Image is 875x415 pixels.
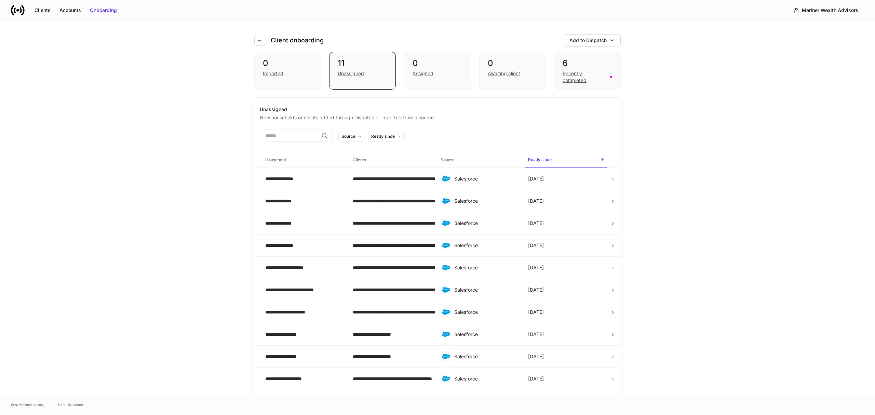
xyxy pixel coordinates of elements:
[11,402,44,407] span: © 2025 OneAdvisory
[262,153,345,167] span: Household
[454,264,517,271] div: Salesforce
[454,242,517,249] div: Salesforce
[59,7,81,14] div: Accounts
[488,58,537,69] div: 0
[368,131,405,142] button: Ready since
[454,331,517,338] div: Salesforce
[525,153,607,168] span: Ready since
[438,153,520,167] span: Source
[528,175,544,182] p: [DATE]
[263,58,312,69] div: 0
[263,70,283,77] div: Imported
[265,157,286,163] h6: Household
[260,106,615,113] div: Unassigned
[454,220,517,227] div: Salesforce
[528,353,544,360] p: [DATE]
[528,198,544,204] p: [DATE]
[338,70,364,77] div: Unassigned
[788,4,864,16] button: Mariner Wealth Advisors
[271,36,324,44] h4: Client onboarding
[85,5,121,16] button: Onboarding
[441,157,455,163] h6: Source
[58,402,83,407] a: Data Disclaimer
[554,52,621,90] div: 6Recently completed
[528,375,544,382] p: [DATE]
[564,34,621,46] button: Add to Dispatch
[454,198,517,204] div: Salesforce
[338,131,365,142] button: Source
[488,70,520,77] div: Awaiting client
[454,309,517,316] div: Salesforce
[30,5,55,16] button: Clients
[528,331,544,338] p: [DATE]
[55,5,85,16] button: Accounts
[454,353,517,360] div: Salesforce
[528,220,544,227] p: [DATE]
[528,242,544,249] p: [DATE]
[528,156,552,163] h6: Ready since
[404,52,471,90] div: 0Assigned
[528,286,544,293] p: [DATE]
[454,375,517,382] div: Salesforce
[254,52,321,90] div: 0Imported
[528,264,544,271] p: [DATE]
[35,7,51,14] div: Clients
[329,52,396,90] div: 11Unassigned
[341,133,355,139] div: Source
[479,52,546,90] div: 0Awaiting client
[569,37,607,44] div: Add to Dispatch
[350,153,432,167] span: Clients
[371,133,395,139] div: Ready since
[454,286,517,293] div: Salesforce
[563,70,606,84] div: Recently completed
[353,157,366,163] h6: Clients
[338,58,387,69] div: 11
[528,309,544,316] p: [DATE]
[454,175,517,182] div: Salesforce
[802,7,858,14] div: Mariner Wealth Advisors
[90,7,117,14] div: Onboarding
[413,58,462,69] div: 0
[413,70,433,77] div: Assigned
[563,58,612,69] div: 6
[260,113,615,121] div: New households or clients added through Dispatch or imported from a source.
